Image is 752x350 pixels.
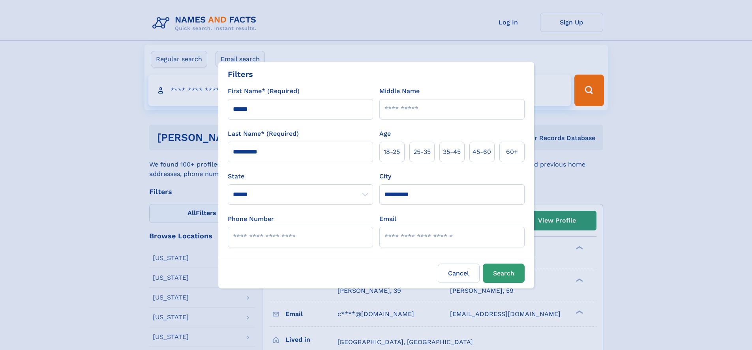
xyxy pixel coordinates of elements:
span: 45‑60 [473,147,491,157]
div: Filters [228,68,253,80]
label: Cancel [438,264,480,283]
label: Phone Number [228,214,274,224]
span: 25‑35 [413,147,431,157]
label: Age [379,129,391,139]
span: 18‑25 [384,147,400,157]
label: Last Name* (Required) [228,129,299,139]
button: Search [483,264,525,283]
label: State [228,172,373,181]
label: First Name* (Required) [228,86,300,96]
label: Email [379,214,396,224]
span: 60+ [506,147,518,157]
label: City [379,172,391,181]
label: Middle Name [379,86,420,96]
span: 35‑45 [443,147,461,157]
